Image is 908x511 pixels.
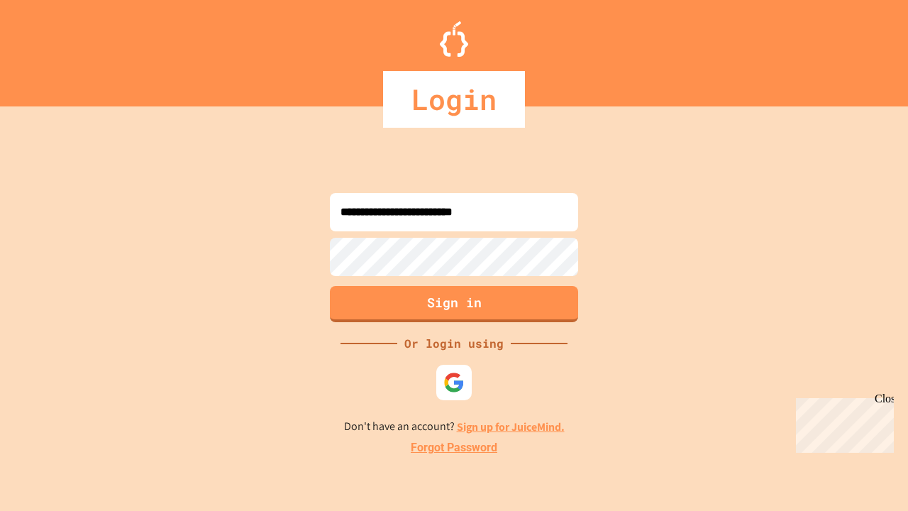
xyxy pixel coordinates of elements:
[440,21,468,57] img: Logo.svg
[443,372,465,393] img: google-icon.svg
[383,71,525,128] div: Login
[457,419,565,434] a: Sign up for JuiceMind.
[790,392,894,453] iframe: chat widget
[344,418,565,436] p: Don't have an account?
[330,286,578,322] button: Sign in
[411,439,497,456] a: Forgot Password
[6,6,98,90] div: Chat with us now!Close
[397,335,511,352] div: Or login using
[848,454,894,497] iframe: chat widget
